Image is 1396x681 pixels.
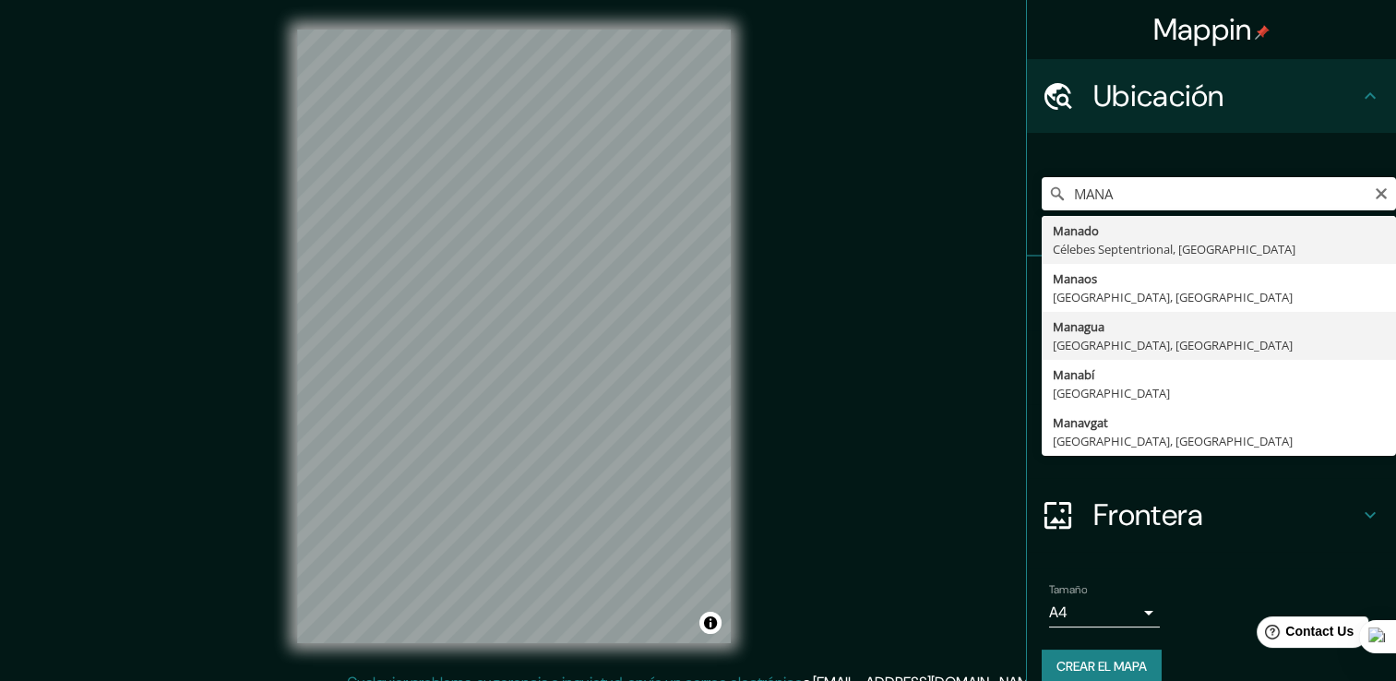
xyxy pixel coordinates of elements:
[1053,432,1385,450] div: [GEOGRAPHIC_DATA], [GEOGRAPHIC_DATA]
[1053,240,1385,258] div: Célebes Septentrional, [GEOGRAPHIC_DATA]
[1053,317,1385,336] div: Managua
[1093,423,1359,460] h4: Diseño
[1027,330,1396,404] div: Estilo
[297,30,731,643] canvas: Mapa
[1093,496,1359,533] h4: Frontera
[1042,177,1396,210] input: Elige tu ciudad o área
[1027,404,1396,478] div: Diseño
[1153,10,1252,49] font: Mappin
[1093,78,1359,114] h4: Ubicación
[699,612,722,634] button: Alternar atribución
[1374,184,1389,201] button: Claro
[1049,598,1160,627] div: A4
[1053,384,1385,402] div: [GEOGRAPHIC_DATA]
[1053,365,1385,384] div: Manabí
[1056,655,1147,678] font: Crear el mapa
[1053,413,1385,432] div: Manavgat
[1053,269,1385,288] div: Manaos
[1027,257,1396,330] div: Pines
[1255,25,1270,40] img: pin-icon.png
[1053,221,1385,240] div: Manado
[1027,478,1396,552] div: Frontera
[1053,336,1385,354] div: [GEOGRAPHIC_DATA], [GEOGRAPHIC_DATA]
[1049,582,1087,598] label: Tamaño
[1232,609,1376,661] iframe: Help widget launcher
[1053,288,1385,306] div: [GEOGRAPHIC_DATA], [GEOGRAPHIC_DATA]
[1027,59,1396,133] div: Ubicación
